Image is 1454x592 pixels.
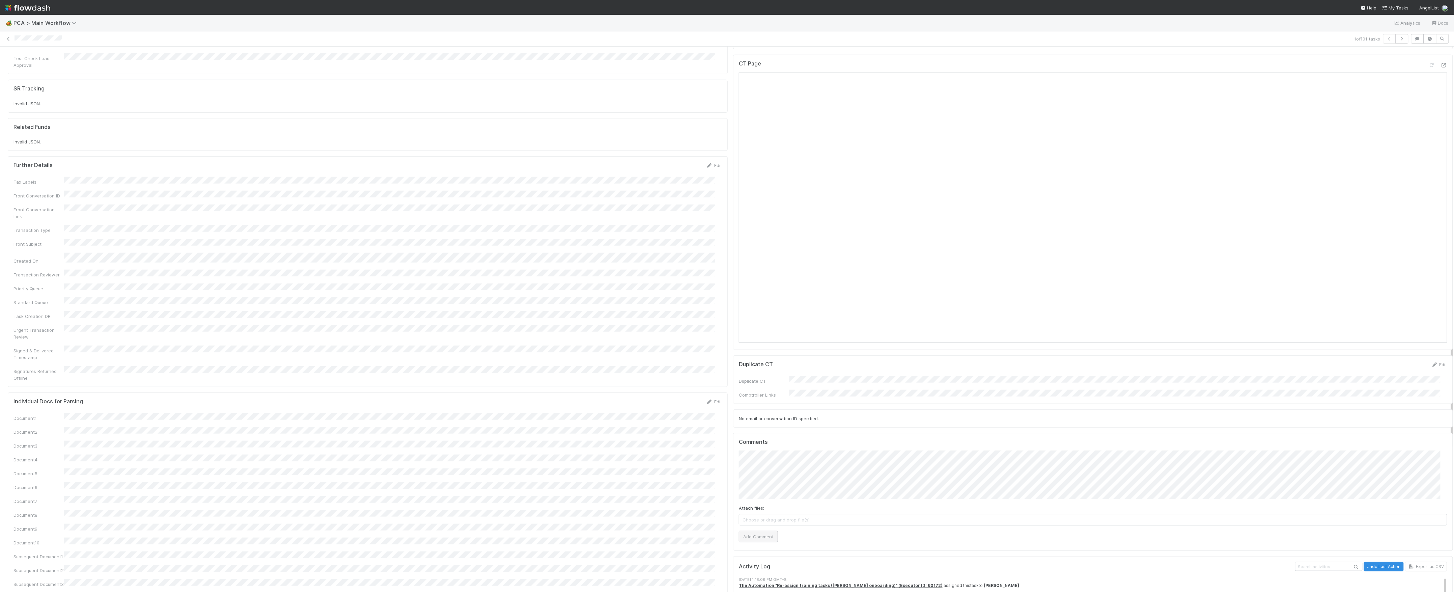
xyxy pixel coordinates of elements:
div: Duplicate CT [739,378,789,384]
h5: Related Funds [13,124,51,131]
a: Edit [1431,362,1447,367]
div: Urgent Transaction Review [13,327,64,340]
div: Subsequent Document1 [13,553,64,560]
div: Front Conversation ID [13,192,64,199]
div: Test Check Lead Approval [13,55,64,69]
div: Invalid JSON. [13,100,722,107]
div: Front Subject [13,241,64,247]
a: Edit [706,163,722,168]
div: Document5 [13,470,64,477]
h5: Individual Docs for Parsing [13,398,83,405]
div: [DATE] 1:16:08 PM GMT+8 [739,577,1454,583]
div: Created On [13,258,64,264]
h5: CT Page [739,60,761,67]
a: My Tasks [1382,4,1409,11]
div: Transaction Reviewer [13,271,64,278]
div: Document2 [13,429,64,435]
div: Invalid JSON. [13,138,722,145]
img: logo-inverted-e16ddd16eac7371096b0.svg [5,2,50,14]
h5: Duplicate CT [739,361,773,368]
a: The Automation "Re-assign training tasks ([PERSON_NAME] onboarding)" (Executor ID: 60172) [739,583,943,588]
div: Document7 [13,498,64,505]
a: Analytics [1394,19,1421,27]
h5: Further Details [13,162,53,169]
div: Comptroller Links [739,392,789,398]
a: Edit [706,399,722,404]
button: Add Comment [739,531,778,542]
div: Front Conversation Link [13,206,64,220]
img: avatar_b6a6ccf4-6160-40f7-90da-56c3221167ae.png [1442,5,1449,11]
span: PCA > Main Workflow [13,20,80,26]
input: Search activities... [1295,562,1363,571]
label: Attach files: [739,505,764,511]
button: Export as CSV [1405,562,1447,571]
div: Document3 [13,442,64,449]
div: Priority Queue [13,285,64,292]
span: My Tasks [1382,5,1409,10]
div: Document10 [13,539,64,546]
div: Subsequent Document3 [13,581,64,588]
h5: Comments [739,439,1447,446]
div: Document8 [13,512,64,518]
div: assigned this task to [739,583,1454,589]
div: Document4 [13,456,64,463]
div: Signed & Delivered Timestamp [13,347,64,361]
a: Docs [1431,19,1449,27]
button: Undo Last Action [1364,562,1404,571]
div: Signatures Returned Offline [13,368,64,381]
h5: Activity Log [739,563,1294,570]
div: Standard Queue [13,299,64,306]
div: Help [1361,4,1377,11]
span: 🏕️ [5,20,12,26]
div: Document1 [13,415,64,422]
div: Subsequent Document2 [13,567,64,574]
span: 1 of 101 tasks [1354,35,1380,42]
div: Task Creation DRI [13,313,64,320]
div: Transaction Type [13,227,64,234]
span: AngelList [1420,5,1439,10]
h5: SR Tracking [13,85,45,92]
div: Document9 [13,526,64,532]
span: Choose or drag and drop file(s) [739,514,1447,525]
strong: [PERSON_NAME] [984,583,1019,588]
span: No email or conversation ID specified. [739,416,819,421]
div: Document6 [13,484,64,491]
div: Tax Labels [13,179,64,185]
